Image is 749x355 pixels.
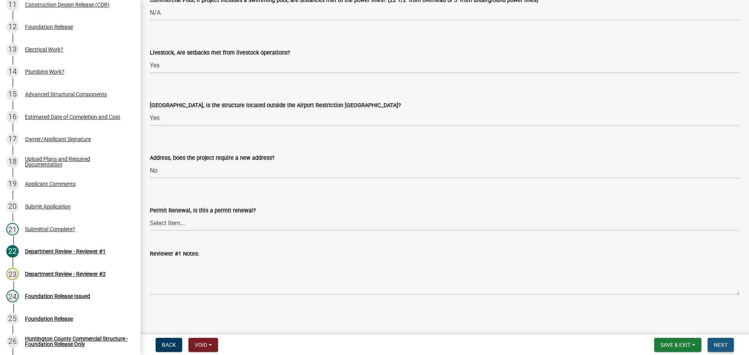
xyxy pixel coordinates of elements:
div: 18 [6,155,19,168]
div: 13 [6,43,19,56]
button: Void [188,338,218,352]
div: 21 [6,223,19,235]
label: Address, Does the project require a new address? [150,155,275,161]
label: Permit Renewal, Is this a permit renewal? [150,208,256,214]
div: 24 [6,290,19,302]
label: [GEOGRAPHIC_DATA], Is the structure located outside the Airport Restriction [GEOGRAPHIC_DATA]? [150,103,401,108]
div: Foundation Release [25,316,73,321]
div: 20 [6,200,19,213]
div: 12 [6,21,19,33]
span: Void [195,342,207,348]
div: 22 [6,245,19,258]
div: 15 [6,88,19,101]
div: Department Review - Reviewer #1 [25,249,106,254]
div: 19 [6,178,19,190]
label: Livestock, Are setbacks met from livestock operations? [150,50,290,56]
div: Electrical Work? [25,47,63,52]
div: Upload Plans and Required Documentation [25,156,128,167]
span: Save & Exit [660,342,690,348]
div: Foundation Release [25,24,73,30]
div: 23 [6,268,19,280]
label: Reviewer #1 Notes: [150,251,199,257]
div: 17 [6,133,19,145]
div: Owner/Applicant Signature [25,136,91,142]
button: Back [156,338,182,352]
div: Submittal Complete? [25,226,75,232]
button: Save & Exit [654,338,701,352]
div: Submit Application [25,204,71,209]
div: Plumbing Work? [25,69,64,74]
div: Applicant Comments [25,181,76,187]
div: Construction Design Release (CDR) [25,2,110,7]
div: 26 [6,335,19,348]
div: Estimated Date of Completion and Cost [25,114,120,120]
div: Department Review - Reviewer #2 [25,271,106,277]
div: Huntington County Commercial Structure - Foundation Release Only [25,336,128,347]
div: Advanced Structural Components [25,92,107,97]
div: Foundation Release Issued [25,293,90,299]
div: 25 [6,313,19,325]
div: 16 [6,111,19,123]
span: Next [714,342,728,348]
div: 14 [6,65,19,78]
span: Back [162,342,176,348]
button: Next [708,338,734,352]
